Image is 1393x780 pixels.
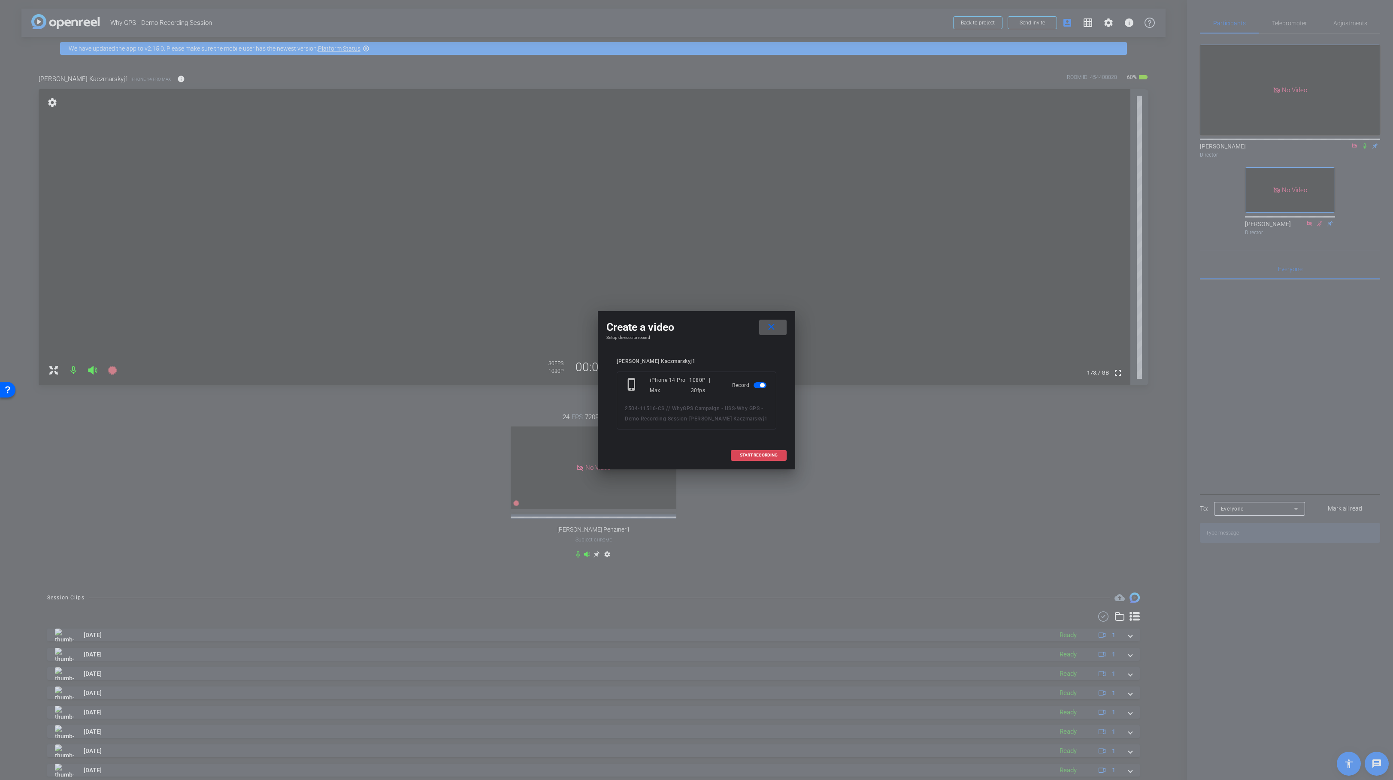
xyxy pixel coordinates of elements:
[606,335,787,340] h4: Setup devices to record
[766,322,777,333] mat-icon: close
[617,358,776,365] div: [PERSON_NAME] Kaczmarskyj1
[625,378,640,393] mat-icon: phone_iphone
[606,320,787,335] div: Create a video
[731,450,787,461] button: START RECORDING
[625,405,735,411] span: 2504-11516-CS // WhyGPS Campaign - USS
[689,375,720,396] div: 1080P | 30fps
[689,416,768,422] span: [PERSON_NAME] Kaczmarskyj1
[687,416,689,422] span: -
[650,375,689,396] div: iPhone 14 Pro Max
[625,405,763,422] span: Why GPS - Demo Recording Session
[740,453,778,457] span: START RECORDING
[735,405,737,411] span: -
[732,375,768,396] div: Record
